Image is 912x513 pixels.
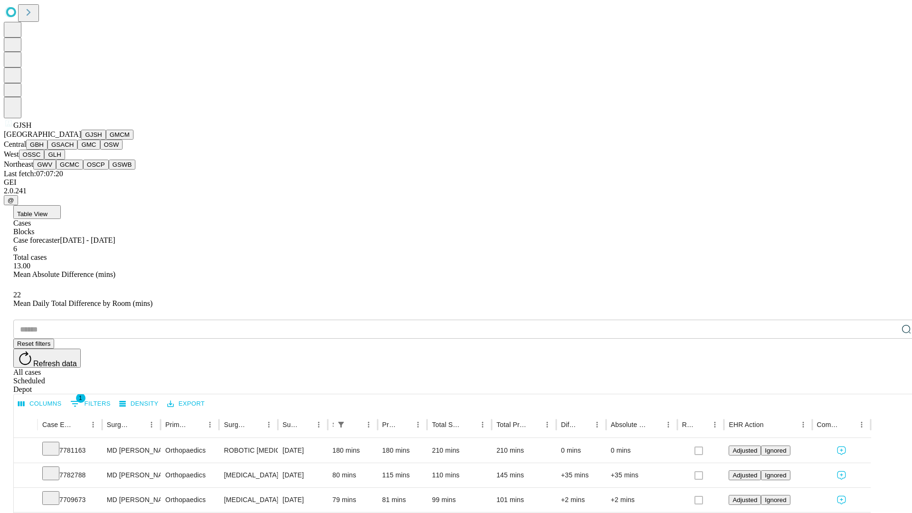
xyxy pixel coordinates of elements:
[33,360,77,368] span: Refresh data
[708,418,722,431] button: Menu
[765,447,786,454] span: Ignored
[332,463,373,487] div: 80 mins
[81,130,106,140] button: GJSH
[732,447,757,454] span: Adjusted
[761,446,790,456] button: Ignored
[496,488,551,512] div: 101 mins
[682,421,694,428] div: Resolved in EHR
[224,463,273,487] div: [MEDICAL_DATA] [MEDICAL_DATA]
[107,488,156,512] div: MD [PERSON_NAME] [PERSON_NAME] Md
[224,488,273,512] div: [MEDICAL_DATA] WITH [MEDICAL_DATA] REPAIR
[33,160,56,170] button: GWV
[42,421,72,428] div: Case Epic Id
[611,421,647,428] div: Absolute Difference
[334,418,348,431] div: 1 active filter
[13,339,54,349] button: Reset filters
[695,418,708,431] button: Sort
[432,488,487,512] div: 99 mins
[4,160,33,168] span: Northeast
[165,397,207,411] button: Export
[56,160,83,170] button: GCMC
[19,443,33,459] button: Expand
[4,140,26,148] span: Central
[334,418,348,431] button: Show filters
[4,170,63,178] span: Last fetch: 07:07:20
[107,438,156,463] div: MD [PERSON_NAME] [PERSON_NAME] Md
[76,393,85,403] span: 1
[496,438,551,463] div: 210 mins
[332,438,373,463] div: 180 mins
[4,130,81,138] span: [GEOGRAPHIC_DATA]
[13,253,47,261] span: Total cases
[224,438,273,463] div: ROBOTIC [MEDICAL_DATA] KNEE TOTAL
[42,463,97,487] div: 7782788
[283,488,323,512] div: [DATE]
[8,197,14,204] span: @
[761,470,790,480] button: Ignored
[17,340,50,347] span: Reset filters
[729,495,761,505] button: Adjusted
[332,421,333,428] div: Scheduled In Room Duration
[561,421,576,428] div: Difference
[662,418,675,431] button: Menu
[476,418,489,431] button: Menu
[463,418,476,431] button: Sort
[132,418,145,431] button: Sort
[13,121,31,129] span: GJSH
[496,421,526,428] div: Total Predicted Duration
[842,418,855,431] button: Sort
[283,438,323,463] div: [DATE]
[382,488,423,512] div: 81 mins
[765,472,786,479] span: Ignored
[190,418,203,431] button: Sort
[165,421,189,428] div: Primary Service
[19,150,45,160] button: OSSC
[432,438,487,463] div: 210 mins
[13,205,61,219] button: Table View
[42,488,97,512] div: 7709673
[382,421,398,428] div: Predicted In Room Duration
[262,418,275,431] button: Menu
[299,418,312,431] button: Sort
[817,421,841,428] div: Comments
[648,418,662,431] button: Sort
[797,418,810,431] button: Menu
[107,421,131,428] div: Surgeon Name
[165,438,214,463] div: Orthopaedics
[73,418,86,431] button: Sort
[362,418,375,431] button: Menu
[13,245,17,253] span: 6
[165,463,214,487] div: Orthopaedics
[165,488,214,512] div: Orthopaedics
[561,488,601,512] div: +2 mins
[611,488,673,512] div: +2 mins
[398,418,411,431] button: Sort
[13,270,115,278] span: Mean Absolute Difference (mins)
[411,418,425,431] button: Menu
[26,140,47,150] button: GBH
[432,463,487,487] div: 110 mins
[13,262,30,270] span: 13.00
[86,418,100,431] button: Menu
[44,150,65,160] button: GLH
[561,463,601,487] div: +35 mins
[83,160,109,170] button: OSCP
[541,418,554,431] button: Menu
[611,438,673,463] div: 0 mins
[765,418,778,431] button: Sort
[13,349,81,368] button: Refresh data
[4,178,908,187] div: GEI
[19,467,33,484] button: Expand
[349,418,362,431] button: Sort
[765,496,786,503] span: Ignored
[145,418,158,431] button: Menu
[249,418,262,431] button: Sort
[496,463,551,487] div: 145 mins
[47,140,77,150] button: GSACH
[729,421,763,428] div: EHR Action
[203,418,217,431] button: Menu
[13,236,60,244] span: Case forecaster
[109,160,136,170] button: GSWB
[224,421,247,428] div: Surgery Name
[283,421,298,428] div: Surgery Date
